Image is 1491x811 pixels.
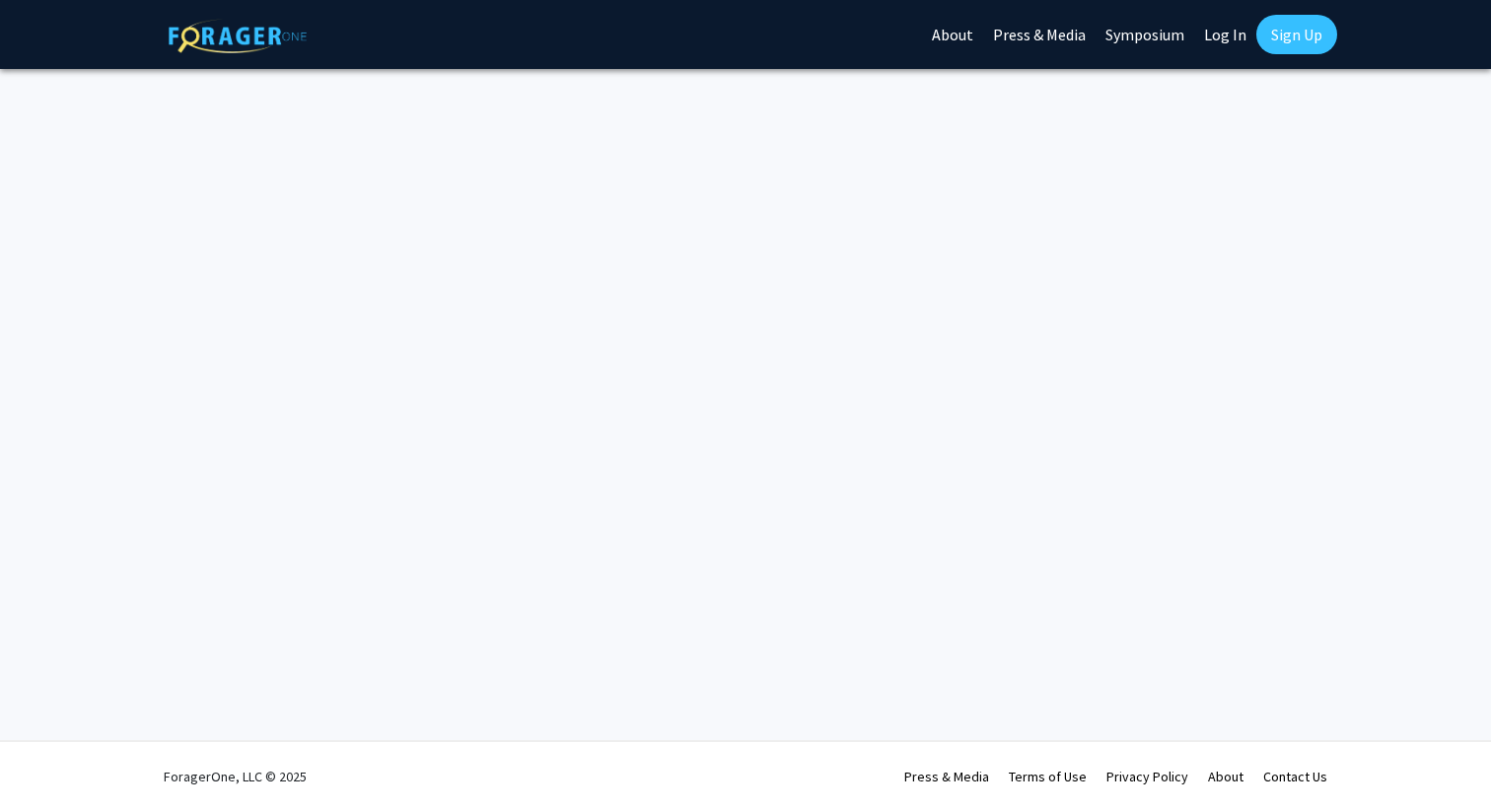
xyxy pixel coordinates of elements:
div: ForagerOne, LLC © 2025 [164,742,307,811]
a: Contact Us [1263,768,1327,785]
a: Terms of Use [1009,768,1087,785]
a: Press & Media [904,768,989,785]
a: Privacy Policy [1106,768,1188,785]
a: Sign Up [1256,15,1337,54]
img: ForagerOne Logo [169,19,307,53]
a: About [1208,768,1243,785]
